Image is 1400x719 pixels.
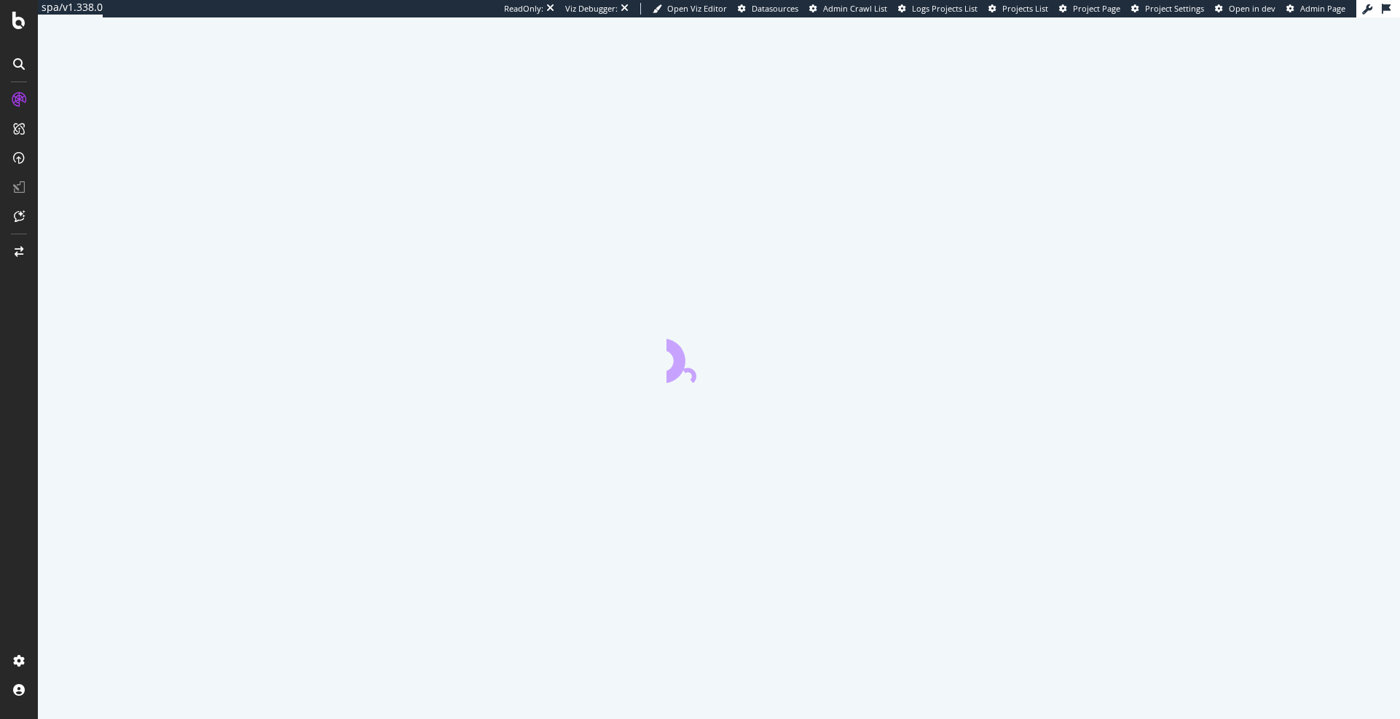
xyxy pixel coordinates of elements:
[1145,3,1204,14] span: Project Settings
[1002,3,1048,14] span: Projects List
[1059,3,1120,15] a: Project Page
[1215,3,1275,15] a: Open in dev
[988,3,1048,15] a: Projects List
[565,3,618,15] div: Viz Debugger:
[1286,3,1345,15] a: Admin Page
[898,3,978,15] a: Logs Projects List
[912,3,978,14] span: Logs Projects List
[653,3,727,15] a: Open Viz Editor
[809,3,887,15] a: Admin Crawl List
[1131,3,1204,15] a: Project Settings
[1300,3,1345,14] span: Admin Page
[1073,3,1120,14] span: Project Page
[738,3,798,15] a: Datasources
[752,3,798,14] span: Datasources
[667,3,727,14] span: Open Viz Editor
[504,3,543,15] div: ReadOnly:
[1229,3,1275,14] span: Open in dev
[666,330,771,383] div: animation
[823,3,887,14] span: Admin Crawl List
